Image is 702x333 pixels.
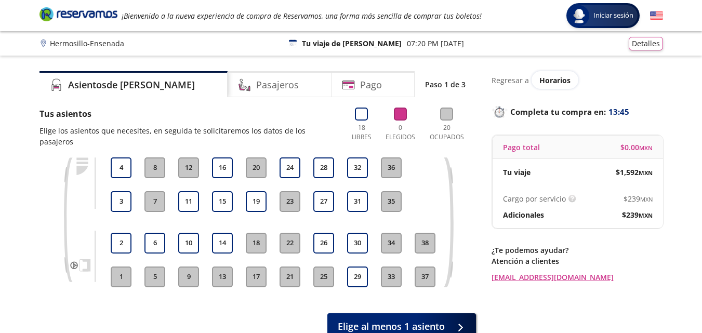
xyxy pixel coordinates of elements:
[144,233,165,254] button: 6
[178,191,199,212] button: 11
[347,267,368,287] button: 29
[68,78,195,92] h4: Asientos de [PERSON_NAME]
[111,233,131,254] button: 2
[383,123,418,142] p: 0 Elegidos
[302,38,402,49] p: Tu viaje de [PERSON_NAME]
[122,11,482,21] em: ¡Bienvenido a la nueva experiencia de compra de Reservamos, una forma más sencilla de comprar tus...
[492,75,529,86] p: Regresar a
[144,191,165,212] button: 7
[212,157,233,178] button: 16
[39,6,117,25] a: Brand Logo
[313,191,334,212] button: 27
[639,169,653,177] small: MXN
[415,233,435,254] button: 38
[39,6,117,22] i: Brand Logo
[415,267,435,287] button: 37
[178,157,199,178] button: 12
[381,157,402,178] button: 36
[212,267,233,287] button: 13
[212,191,233,212] button: 15
[616,167,653,178] span: $ 1,592
[407,38,464,49] p: 07:20 PM [DATE]
[280,233,300,254] button: 22
[381,233,402,254] button: 34
[492,71,663,89] div: Regresar a ver horarios
[280,157,300,178] button: 24
[246,191,267,212] button: 19
[381,267,402,287] button: 33
[381,191,402,212] button: 35
[622,209,653,220] span: $ 239
[589,10,638,21] span: Iniciar sesión
[111,191,131,212] button: 3
[144,157,165,178] button: 8
[639,144,653,152] small: MXN
[639,211,653,219] small: MXN
[178,267,199,287] button: 9
[492,272,663,283] a: [EMAIL_ADDRESS][DOMAIN_NAME]
[178,233,199,254] button: 10
[246,157,267,178] button: 20
[620,142,653,153] span: $ 0.00
[426,123,468,142] p: 20 Ocupados
[503,167,531,178] p: Tu viaje
[360,78,382,92] h4: Pago
[212,233,233,254] button: 14
[39,108,337,120] p: Tus asientos
[539,75,571,85] span: Horarios
[347,157,368,178] button: 32
[425,79,466,90] p: Paso 1 de 3
[650,9,663,22] button: English
[503,142,540,153] p: Pago total
[642,273,692,323] iframe: Messagebird Livechat Widget
[280,267,300,287] button: 21
[39,125,337,147] p: Elige los asientos que necesites, en seguida te solicitaremos los datos de los pasajeros
[313,233,334,254] button: 26
[640,195,653,203] small: MXN
[608,106,629,118] span: 13:45
[347,233,368,254] button: 30
[503,193,566,204] p: Cargo por servicio
[503,209,544,220] p: Adicionales
[629,37,663,50] button: Detalles
[256,78,299,92] h4: Pasajeros
[246,233,267,254] button: 18
[313,267,334,287] button: 25
[348,123,376,142] p: 18 Libres
[624,193,653,204] span: $ 239
[492,245,663,256] p: ¿Te podemos ayudar?
[111,157,131,178] button: 4
[280,191,300,212] button: 23
[50,38,124,49] p: Hermosillo - Ensenada
[144,267,165,287] button: 5
[111,267,131,287] button: 1
[492,104,663,119] p: Completa tu compra en :
[347,191,368,212] button: 31
[246,267,267,287] button: 17
[313,157,334,178] button: 28
[492,256,663,267] p: Atención a clientes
